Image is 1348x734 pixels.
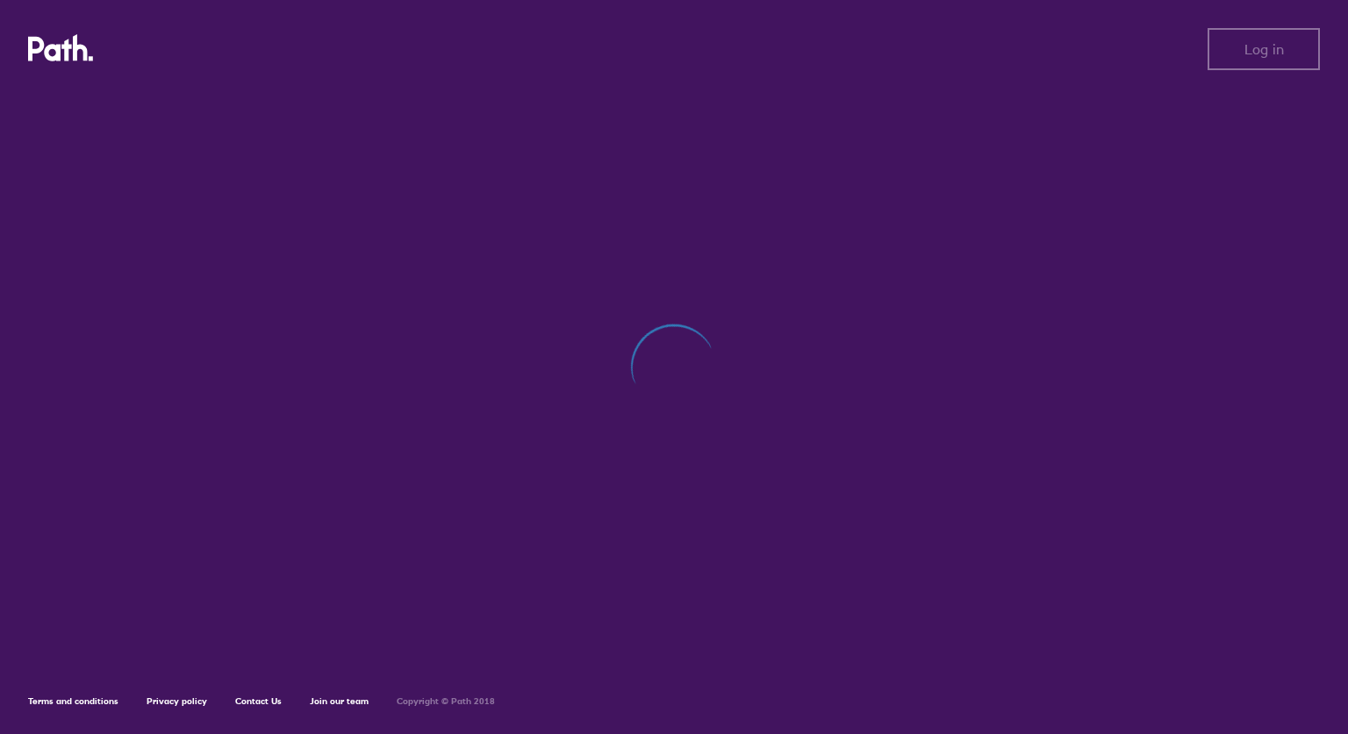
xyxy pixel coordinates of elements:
[147,695,207,707] a: Privacy policy
[235,695,282,707] a: Contact Us
[310,695,369,707] a: Join our team
[397,696,495,707] h6: Copyright © Path 2018
[1208,28,1320,70] button: Log in
[28,695,118,707] a: Terms and conditions
[1244,41,1284,57] span: Log in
